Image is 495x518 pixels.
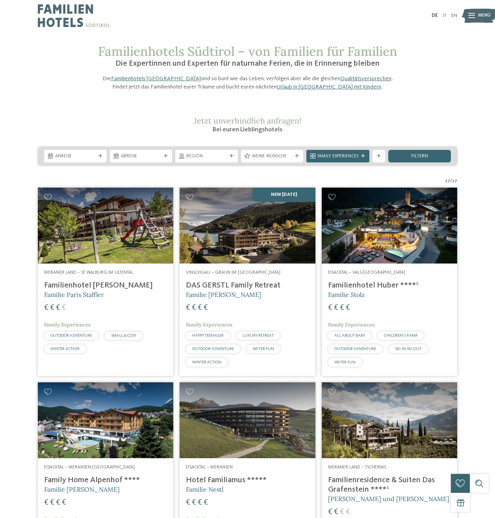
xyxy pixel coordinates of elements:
span: WINTER ACTION [50,347,80,351]
span: € [204,304,208,312]
span: € [334,508,338,516]
span: / [450,178,452,184]
span: Anreise [55,153,96,160]
span: € [198,499,202,507]
span: € [50,499,54,507]
img: Familienhotels gesucht? Hier findet ihr die besten! [180,188,315,264]
h4: Familienresidence & Suiten Das Grafenstein ****ˢ [328,476,451,494]
span: Family Experiences [186,321,232,328]
img: Family Home Alpenhof **** [38,382,173,459]
span: € [198,304,202,312]
span: WATER FUN [334,360,356,364]
span: OUTDOOR ADVENTURE [192,347,234,351]
span: 27 [452,178,457,184]
img: Familienhotels gesucht? Hier findet ihr die besten! [322,382,457,459]
span: Jetzt unverbindlich anfragen! [194,116,301,125]
a: EN [451,13,457,18]
a: Familienhotels gesucht? Hier findet ihr die besten! Meraner Land – St. Walburg im Ultental Famili... [38,188,173,376]
span: € [346,508,350,516]
span: € [186,499,190,507]
a: Familienhotels [GEOGRAPHIC_DATA] [111,76,201,81]
span: SMALL & COSY [111,334,136,337]
span: Abreise [121,153,161,160]
span: Family Experiences [317,153,358,160]
span: [PERSON_NAME] und [PERSON_NAME] [328,495,449,503]
span: € [192,499,196,507]
a: Urlaub in [GEOGRAPHIC_DATA] mit Kindern [277,84,381,90]
span: € [44,499,48,507]
span: OUTDOOR ADVENTURE [50,334,92,337]
span: € [186,304,190,312]
span: OUTDOOR ADVENTURE [334,347,376,351]
span: € [328,304,332,312]
span: CHILDREN’S FARM [384,334,417,337]
a: DE [432,13,438,18]
span: Familie Stolz [328,291,365,299]
span: € [340,508,344,516]
span: HAPPY TEENAGER [192,334,224,337]
span: Eisacktal – Meransen [186,465,233,470]
span: Familienhotels Südtirol – von Familien für Familien [98,43,397,59]
span: ALL ABOUT BABY [334,334,365,337]
h4: DAS GERSTL Family Retreat [186,281,309,290]
span: Familie Paris Staffler [44,291,104,299]
span: Familie [PERSON_NAME] [44,485,120,493]
span: WATER FUN [253,347,274,351]
h4: Familienhotel [PERSON_NAME] [44,281,167,290]
a: IT [443,13,447,18]
span: € [50,304,54,312]
span: Vinschgau – Graun im [GEOGRAPHIC_DATA] [186,270,280,275]
h4: Family Home Alpenhof **** [44,476,167,485]
span: Bei euren Lieblingshotels [213,127,282,133]
span: WINTER ACTION [192,360,221,364]
span: filtern [411,154,428,159]
span: Meraner Land – Tscherms [328,465,386,470]
a: Qualitätsversprechen [340,76,391,81]
img: Familienhotels gesucht? Hier findet ihr die besten! [180,382,315,459]
p: Die sind so bunt wie das Leben, verfolgen aber alle die gleichen . Findet jetzt das Familienhotel... [98,75,397,90]
span: € [192,304,196,312]
span: € [44,304,48,312]
img: Familienhotels gesucht? Hier findet ihr die besten! [322,188,457,264]
span: Region [186,153,227,160]
span: 27 [445,178,450,184]
span: € [62,304,66,312]
span: Family Experiences [44,321,91,328]
span: SKI-IN SKI-OUT [395,347,421,351]
span: € [334,304,338,312]
a: Familienhotels gesucht? Hier findet ihr die besten! Eisacktal – Vals-[GEOGRAPHIC_DATA] Familienho... [322,188,457,376]
span: € [346,304,350,312]
a: Familienhotels gesucht? Hier findet ihr die besten! NEW [DATE] Vinschgau – Graun im [GEOGRAPHIC_D... [180,188,315,376]
span: € [204,499,208,507]
span: Meine Wünsche [252,153,293,160]
span: Familie [PERSON_NAME] [186,291,261,299]
span: Die Expertinnen und Experten für naturnahe Ferien, die in Erinnerung bleiben [115,60,380,68]
span: Eisacktal – Vals-[GEOGRAPHIC_DATA] [328,270,405,275]
span: € [340,304,344,312]
span: Menü [478,13,491,19]
span: Eisacktal – Meransen-[GEOGRAPHIC_DATA] [44,465,135,470]
span: € [328,508,332,516]
span: € [56,304,60,312]
span: € [62,499,66,507]
h4: Familienhotel Huber ****ˢ [328,281,451,290]
span: LUXURY RETREAT [243,334,274,337]
span: € [56,499,60,507]
span: Meraner Land – St. Walburg im Ultental [44,270,133,275]
span: Family Experiences [328,321,374,328]
img: Familienhotels gesucht? Hier findet ihr die besten! [38,188,173,264]
span: Familie Nestl [186,485,223,493]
